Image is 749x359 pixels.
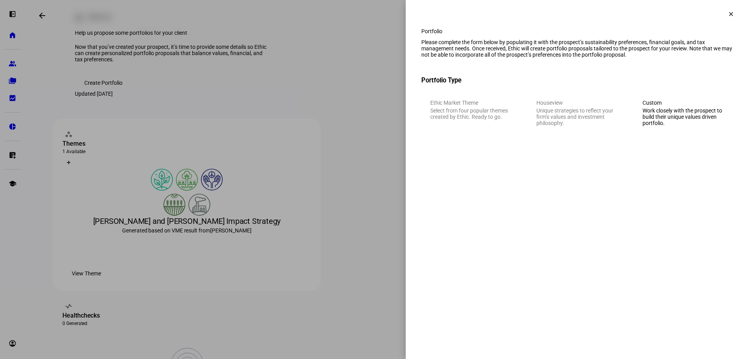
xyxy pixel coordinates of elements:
mat-icon: clear [728,11,735,18]
eth-mega-radio-button: Custom [634,91,733,135]
h3: Portfolio Type [421,77,733,84]
div: Work closely with the prospect to build their unique values driven portfolio. [643,107,724,126]
div: Custom [643,100,724,106]
div: Portfolio [421,28,733,34]
div: Please complete the form below by populating it with the prospect’s sustainability preferences, f... [421,39,733,58]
